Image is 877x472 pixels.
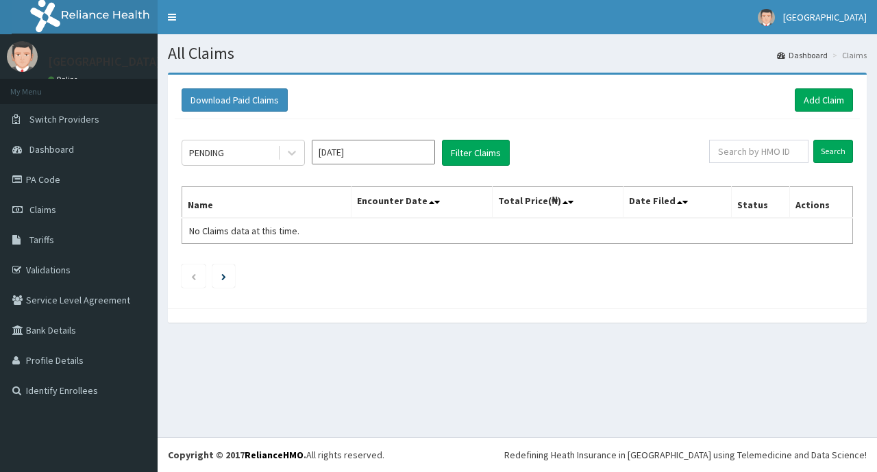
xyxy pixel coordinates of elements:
[245,449,304,461] a: RelianceHMO
[777,49,828,61] a: Dashboard
[29,143,74,156] span: Dashboard
[351,187,492,219] th: Encounter Date
[623,187,731,219] th: Date Filed
[182,88,288,112] button: Download Paid Claims
[783,11,867,23] span: [GEOGRAPHIC_DATA]
[795,88,853,112] a: Add Claim
[442,140,510,166] button: Filter Claims
[168,449,306,461] strong: Copyright © 2017 .
[758,9,775,26] img: User Image
[813,140,853,163] input: Search
[789,187,852,219] th: Actions
[29,113,99,125] span: Switch Providers
[189,225,299,237] span: No Claims data at this time.
[168,45,867,62] h1: All Claims
[182,187,351,219] th: Name
[158,437,877,472] footer: All rights reserved.
[189,146,224,160] div: PENDING
[29,203,56,216] span: Claims
[709,140,808,163] input: Search by HMO ID
[190,270,197,282] a: Previous page
[29,234,54,246] span: Tariffs
[312,140,435,164] input: Select Month and Year
[504,448,867,462] div: Redefining Heath Insurance in [GEOGRAPHIC_DATA] using Telemedicine and Data Science!
[829,49,867,61] li: Claims
[492,187,623,219] th: Total Price(₦)
[221,270,226,282] a: Next page
[48,75,81,84] a: Online
[48,55,161,68] p: [GEOGRAPHIC_DATA]
[731,187,789,219] th: Status
[7,41,38,72] img: User Image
